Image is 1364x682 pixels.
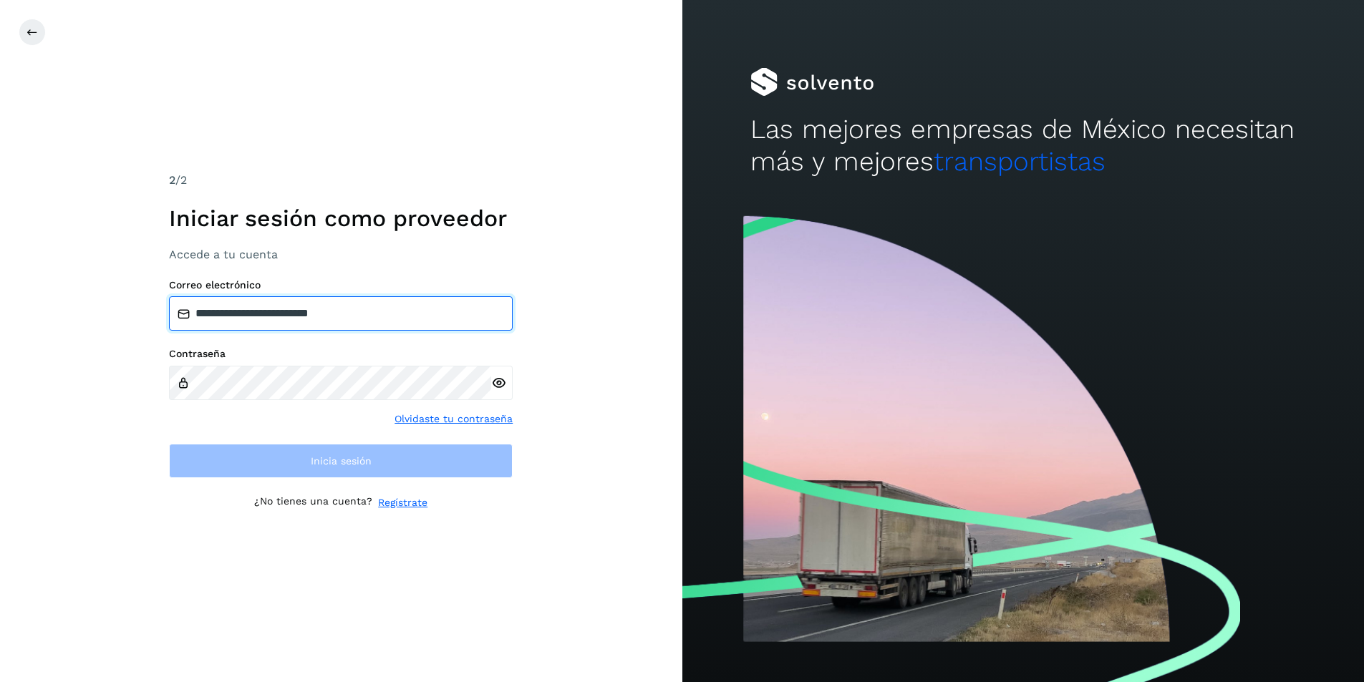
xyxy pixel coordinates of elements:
[169,444,513,478] button: Inicia sesión
[254,495,372,510] p: ¿No tienes una cuenta?
[311,456,372,466] span: Inicia sesión
[395,411,513,427] a: Olvidaste tu contraseña
[169,279,513,291] label: Correo electrónico
[750,114,1296,177] h2: Las mejores empresas de México necesitan más y mejores
[169,173,175,187] span: 2
[378,495,427,510] a: Regístrate
[169,172,513,189] div: /2
[169,348,513,360] label: Contraseña
[169,248,513,261] h3: Accede a tu cuenta
[934,146,1106,177] span: transportistas
[169,205,513,232] h1: Iniciar sesión como proveedor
